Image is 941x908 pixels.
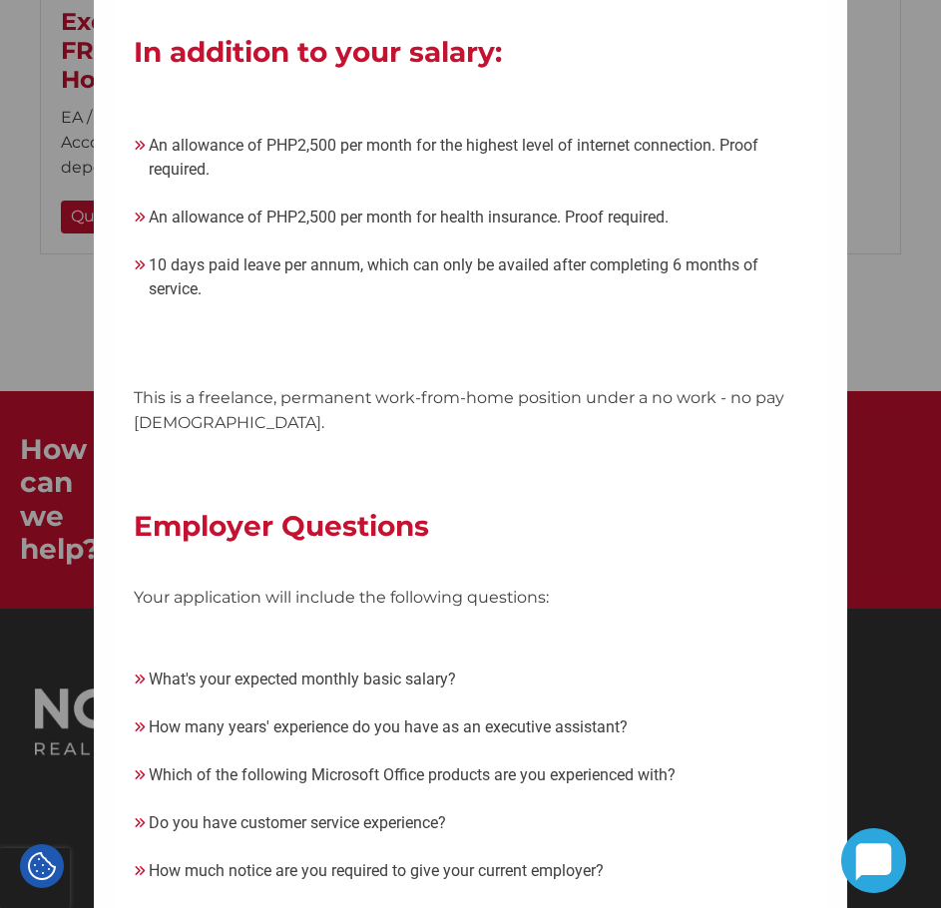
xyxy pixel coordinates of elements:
div: Cookie Settings [20,844,64,888]
p: Your application will include the following questions: [134,585,806,610]
p: This is a freelance, permanent work-from-home position under a no work - no pay [DEMOGRAPHIC_DATA]. [134,385,806,435]
li: Which of the following Microsoft Office products are you experienced with? [134,763,806,787]
li: An allowance of PHP2,500 per month for the highest level of internet connection. Proof required. [134,134,806,182]
li: How much notice are you required to give your current employer? [134,859,806,883]
li: What's your expected monthly basic salary? [134,668,806,691]
h3: Employer Questions [134,510,806,544]
h3: In addition to your salary: [134,36,806,70]
li: How many years' experience do you have as an executive assistant? [134,715,806,739]
li: 10 days paid leave per annum, which can only be availed after completing 6 months of service. [134,253,806,301]
li: Do you have customer service experience? [134,811,806,835]
li: An allowance of PHP2,500 per month for health insurance. Proof required. [134,206,806,229]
